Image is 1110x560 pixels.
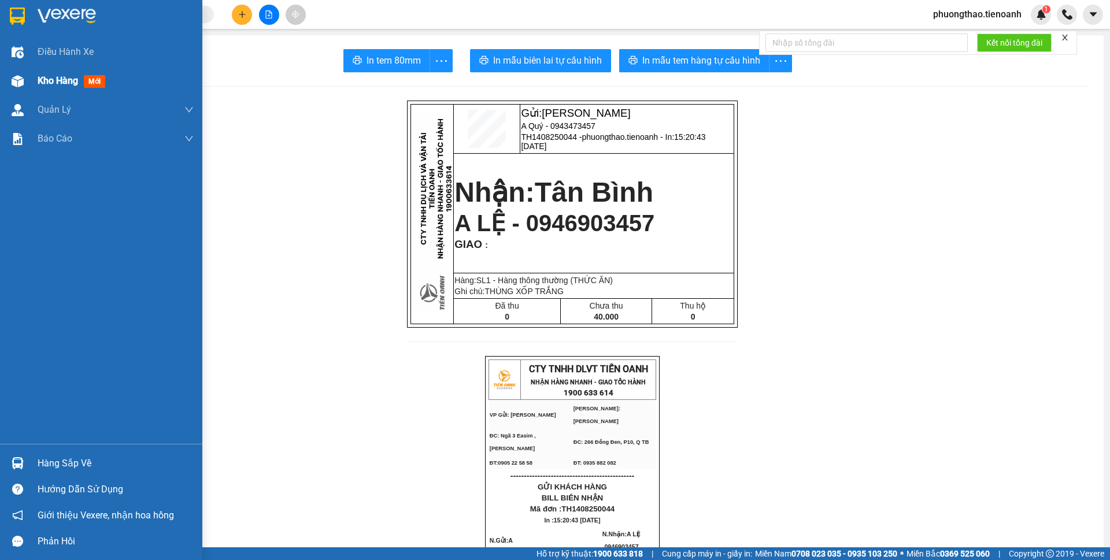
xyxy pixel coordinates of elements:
span: down [184,134,194,143]
span: : [482,240,488,250]
span: more [769,54,791,68]
span: printer [479,55,489,66]
span: Miền Nam [755,547,897,560]
sup: 1 [1042,5,1050,13]
img: warehouse-icon [12,457,24,469]
span: [PERSON_NAME] [542,107,630,119]
span: phuongthao.tienoanh - In: [521,132,705,151]
div: Hàng sắp về [38,455,194,472]
span: 15:20:43 [DATE] [521,132,705,151]
span: CTY TNHH DLVT TIẾN OANH [529,364,648,374]
span: mới [84,75,105,88]
span: down [184,105,194,114]
span: 15:20:43 [DATE] [74,66,142,76]
span: Hàng:SL [454,276,613,285]
img: warehouse-icon [12,75,24,87]
span: In mẫu tem hàng tự cấu hình [642,53,760,68]
span: Gửi: [521,107,630,119]
button: plus [232,5,252,25]
span: ĐT: 0935 882 082 [573,460,616,466]
span: ĐC: 266 Đồng Đen, P10, Q TB [573,439,649,445]
button: aim [286,5,306,25]
span: Gửi: [64,6,152,31]
span: caret-down [1088,9,1098,20]
span: | [998,547,1000,560]
span: 1 - Hàng thông thường (THỨC ĂN) [486,276,613,285]
span: question-circle [12,484,23,495]
button: more [769,49,792,72]
span: Thu hộ [680,301,706,310]
span: A Quý [490,537,513,557]
button: printerIn mẫu tem hàng tự cấu hình [619,49,769,72]
span: Điều hành xe [38,44,94,59]
span: A Quý - 0943473457 [521,121,595,131]
span: [PERSON_NAME] [64,19,152,31]
span: In mẫu biên lai tự cấu hình [493,53,602,68]
span: ⚪️ [900,551,904,556]
span: 0 [505,312,509,321]
span: printer [353,55,362,66]
span: N.Gửi: [490,537,601,557]
img: warehouse-icon [12,46,24,58]
span: Chưa thu [590,301,623,310]
span: VP Gửi: [PERSON_NAME] [490,412,556,418]
strong: 1900 633 818 [593,549,643,558]
img: phone-icon [1062,9,1072,20]
span: In tem 80mm [367,53,421,68]
span: A Quý - 0943473457 [64,34,149,43]
strong: 0708 023 035 - 0935 103 250 [791,549,897,558]
span: In : [545,517,601,524]
button: printerIn tem 80mm [343,49,430,72]
span: THÙNG XỐP TRẮNG [484,287,563,296]
img: logo-vxr [10,8,25,25]
span: TH1408250044 [561,505,615,513]
span: phuongthao.tienoanh [924,7,1031,21]
span: GIAO [454,238,482,250]
img: icon-new-feature [1036,9,1046,20]
span: Mã đơn : [530,505,615,513]
span: Ghi chú: [454,287,564,296]
span: close [1061,34,1069,42]
strong: Nhận: [454,177,653,207]
span: Đã thu [495,301,519,310]
span: aim [291,10,299,18]
input: Nhập số tổng đài [765,34,968,52]
span: ĐT:0905 22 58 58 [490,460,532,466]
span: more [430,54,452,68]
span: Báo cáo [38,131,72,146]
span: Cung cấp máy in - giấy in: [662,547,752,560]
img: solution-icon [12,133,24,145]
span: phuongthao.tienoanh - In: [64,56,156,76]
img: warehouse-icon [12,104,24,116]
span: A LỆ - 0946903457 [454,210,654,236]
span: ---------------------------------------------- [510,471,634,480]
span: Kết nối tổng đài [986,36,1042,49]
span: Tân Bình [535,177,653,207]
span: BILL BIÊN NHẬN [542,494,604,502]
span: printer [628,55,638,66]
div: Phản hồi [38,533,194,550]
span: Hỗ trợ kỹ thuật: [536,547,643,560]
span: copyright [1046,550,1054,558]
span: message [12,536,23,547]
span: Giới thiệu Vexere, nhận hoa hồng [38,508,174,522]
img: logo [490,365,519,394]
strong: NHẬN HÀNG NHANH - GIAO TỐC HÀNH [531,379,646,386]
span: | [652,547,653,560]
strong: Nhận: [24,83,153,146]
span: TH1408250044 - [521,132,705,151]
button: caret-down [1083,5,1103,25]
div: Hướng dẫn sử dụng [38,481,194,498]
span: plus [238,10,246,18]
span: Quản Lý [38,102,71,117]
span: file-add [265,10,273,18]
span: 15:20:43 [DATE] [554,517,601,524]
span: 0 [691,312,695,321]
span: Kho hàng [38,75,78,86]
span: notification [12,510,23,521]
span: GỬI KHÁCH HÀNG [538,483,607,491]
span: 40.000 [594,312,619,321]
button: printerIn mẫu biên lai tự cấu hình [470,49,611,72]
span: [PERSON_NAME]: [PERSON_NAME] [573,406,620,424]
button: file-add [259,5,279,25]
